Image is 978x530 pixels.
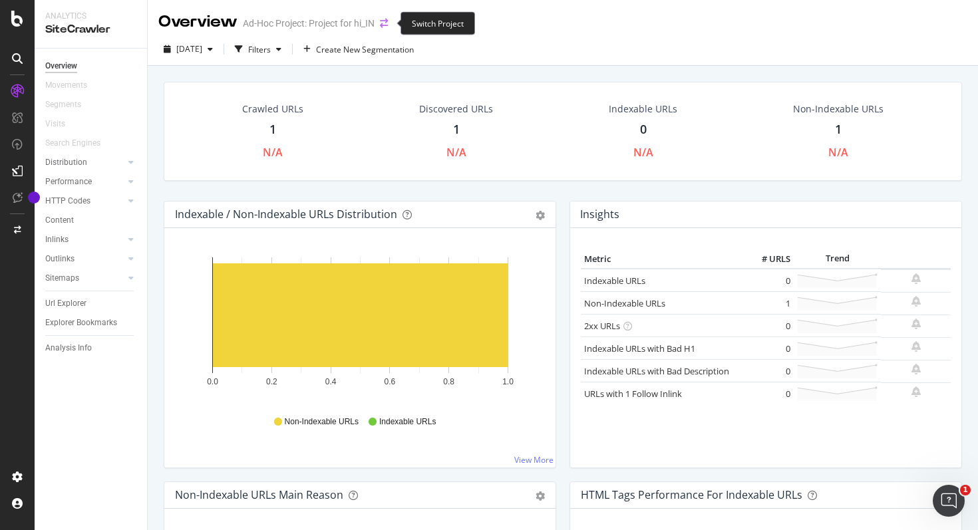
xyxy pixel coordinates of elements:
[45,341,92,355] div: Analysis Info
[446,145,466,160] div: N/A
[175,207,397,221] div: Indexable / Non-Indexable URLs Distribution
[45,59,77,73] div: Overview
[176,43,202,55] span: 2025 Aug. 29th
[740,360,794,382] td: 0
[640,121,647,138] div: 0
[266,377,277,386] text: 0.2
[45,271,124,285] a: Sitemaps
[793,102,884,116] div: Non-Indexable URLs
[207,377,218,386] text: 0.0
[45,341,138,355] a: Analysis Info
[45,297,86,311] div: Url Explorer
[45,316,138,330] a: Explorer Bookmarks
[28,192,40,203] div: Tooltip anchor
[45,59,138,73] a: Overview
[269,121,276,138] div: 1
[960,485,971,495] span: 1
[580,205,619,223] h4: Insights
[175,249,545,404] svg: A chart.
[45,98,94,112] a: Segments
[45,156,124,170] a: Distribution
[316,44,414,55] span: Create New Segmentation
[609,102,677,116] div: Indexable URLs
[911,319,921,329] div: bell-plus
[835,121,842,138] div: 1
[401,12,475,35] div: Switch Project
[584,297,665,309] a: Non-Indexable URLs
[45,271,79,285] div: Sitemaps
[45,316,117,330] div: Explorer Bookmarks
[933,485,965,517] iframe: Intercom live chat
[243,17,375,30] div: Ad-Hoc Project: Project for hi_IN
[45,11,136,22] div: Analytics
[740,315,794,337] td: 0
[740,382,794,405] td: 0
[911,386,921,397] div: bell-plus
[740,269,794,292] td: 0
[536,211,545,220] div: gear
[828,145,848,160] div: N/A
[45,117,65,131] div: Visits
[740,292,794,315] td: 1
[45,98,81,112] div: Segments
[740,249,794,269] th: # URLS
[45,213,74,227] div: Content
[584,275,645,287] a: Indexable URLs
[45,136,114,150] a: Search Engines
[45,194,90,208] div: HTTP Codes
[248,44,271,55] div: Filters
[45,175,124,189] a: Performance
[419,102,493,116] div: Discovered URLs
[536,491,545,501] div: gear
[45,175,92,189] div: Performance
[285,416,359,428] span: Non-Indexable URLs
[584,388,682,400] a: URLs with 1 Follow Inlink
[379,416,436,428] span: Indexable URLs
[45,136,100,150] div: Search Engines
[298,39,419,60] button: Create New Segmentation
[45,117,79,131] a: Visits
[242,102,303,116] div: Crawled URLs
[453,121,460,138] div: 1
[45,213,138,227] a: Content
[514,454,554,465] a: View More
[325,377,337,386] text: 0.4
[740,337,794,360] td: 0
[443,377,454,386] text: 0.8
[794,249,881,269] th: Trend
[45,78,87,92] div: Movements
[581,249,740,269] th: Metric
[158,11,238,33] div: Overview
[584,320,620,332] a: 2xx URLs
[911,364,921,374] div: bell-plus
[581,488,802,501] div: HTML Tags Performance for Indexable URLs
[45,78,100,92] a: Movements
[45,233,124,247] a: Inlinks
[175,488,343,501] div: Non-Indexable URLs Main Reason
[45,22,136,37] div: SiteCrawler
[45,194,124,208] a: HTTP Codes
[584,342,695,354] a: Indexable URLs with Bad H1
[380,19,388,28] div: arrow-right-arrow-left
[911,296,921,307] div: bell-plus
[385,377,396,386] text: 0.6
[584,365,729,377] a: Indexable URLs with Bad Description
[911,273,921,284] div: bell-plus
[911,341,921,352] div: bell-plus
[45,233,69,247] div: Inlinks
[230,39,287,60] button: Filters
[158,39,218,60] button: [DATE]
[45,156,87,170] div: Distribution
[633,145,653,160] div: N/A
[263,145,283,160] div: N/A
[45,252,124,266] a: Outlinks
[45,252,75,266] div: Outlinks
[45,297,138,311] a: Url Explorer
[502,377,514,386] text: 1.0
